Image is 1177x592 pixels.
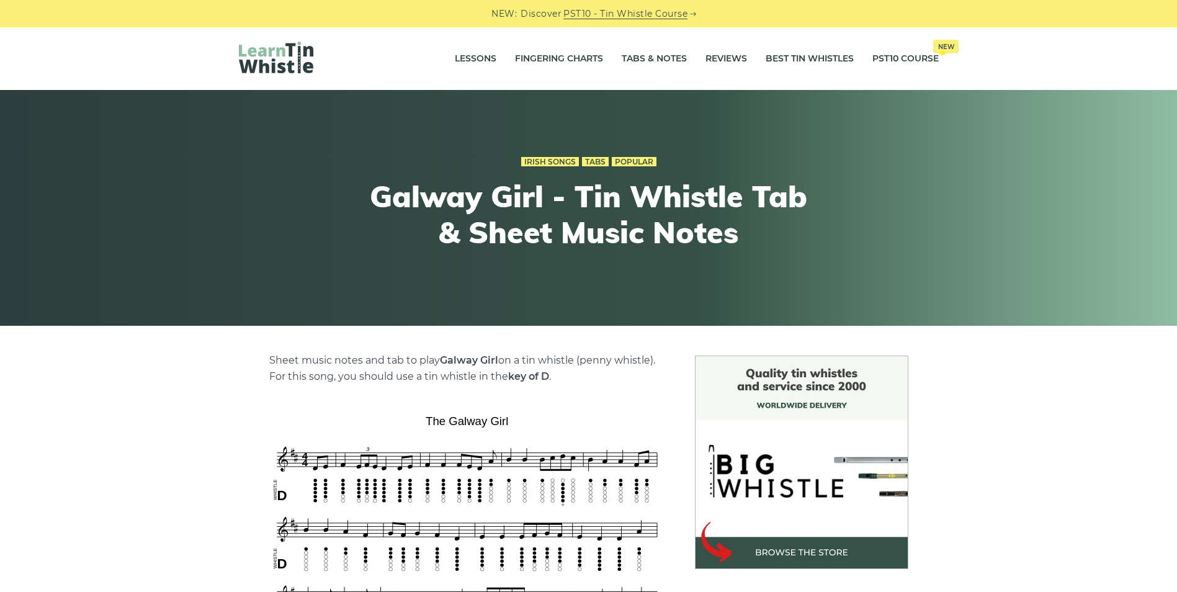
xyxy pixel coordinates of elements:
a: Best Tin Whistles [766,43,854,74]
a: Reviews [705,43,747,74]
a: PST10 CourseNew [872,43,939,74]
strong: Galway Girl [440,354,498,366]
p: Sheet music notes and tab to play on a tin whistle (penny whistle). For this song, you should use... [269,352,665,385]
a: Irish Songs [521,157,579,167]
a: Popular [612,157,656,167]
img: LearnTinWhistle.com [239,42,313,73]
a: Fingering Charts [515,43,603,74]
img: BigWhistle Tin Whistle Store [695,356,908,569]
span: New [933,40,959,53]
h1: Galway Girl - Tin Whistle Tab & Sheet Music Notes [360,179,817,250]
strong: key of D [508,370,549,382]
a: Tabs [582,157,609,167]
a: Tabs & Notes [622,43,687,74]
a: Lessons [455,43,496,74]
